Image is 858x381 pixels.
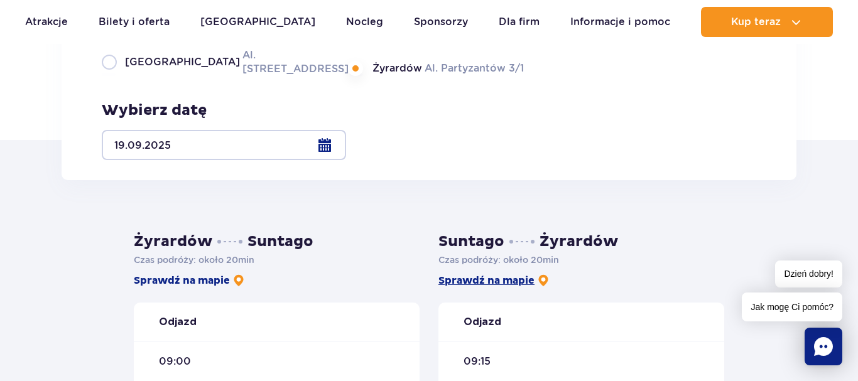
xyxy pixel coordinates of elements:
[349,60,524,76] label: Al. Partyzantów 3/1
[102,48,334,76] label: Al. [STREET_ADDRESS]
[438,274,550,287] a: Sprawdź na mapie
[509,240,535,244] img: dots.7b10e353.svg
[372,62,422,75] span: Żyrardów
[805,328,842,365] div: Chat
[464,355,491,368] span: 09:15
[464,315,501,329] strong: Odjazd
[134,274,245,287] a: Sprawdź na mapie
[731,16,781,28] span: Kup teraz
[701,7,833,37] button: Kup teraz
[198,255,254,265] span: około 20 min
[570,7,670,37] a: Informacje i pomoc
[159,315,197,329] strong: Odjazd
[414,7,468,37] a: Sponsorzy
[102,101,346,120] h3: Wybierz datę
[159,355,191,368] span: 09:00
[25,7,68,37] a: Atrakcje
[537,274,550,287] img: pin-yellow.6f239d18.svg
[346,7,383,37] a: Nocleg
[503,255,559,265] span: około 20 min
[200,7,315,37] a: [GEOGRAPHIC_DATA]
[742,292,842,321] span: Jak mogę Ci pomóc?
[499,7,540,37] a: Dla firm
[134,254,420,266] p: Czas podróży :
[775,260,842,287] span: Dzień dobry!
[217,240,242,244] img: dots.7b10e353.svg
[134,232,420,251] h3: Żyrardów Suntago
[438,232,724,251] h3: Suntago Żyrardów
[232,274,245,287] img: pin-yellow.6f239d18.svg
[125,55,240,69] span: [GEOGRAPHIC_DATA]
[99,7,170,37] a: Bilety i oferta
[438,254,724,266] p: Czas podróży :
